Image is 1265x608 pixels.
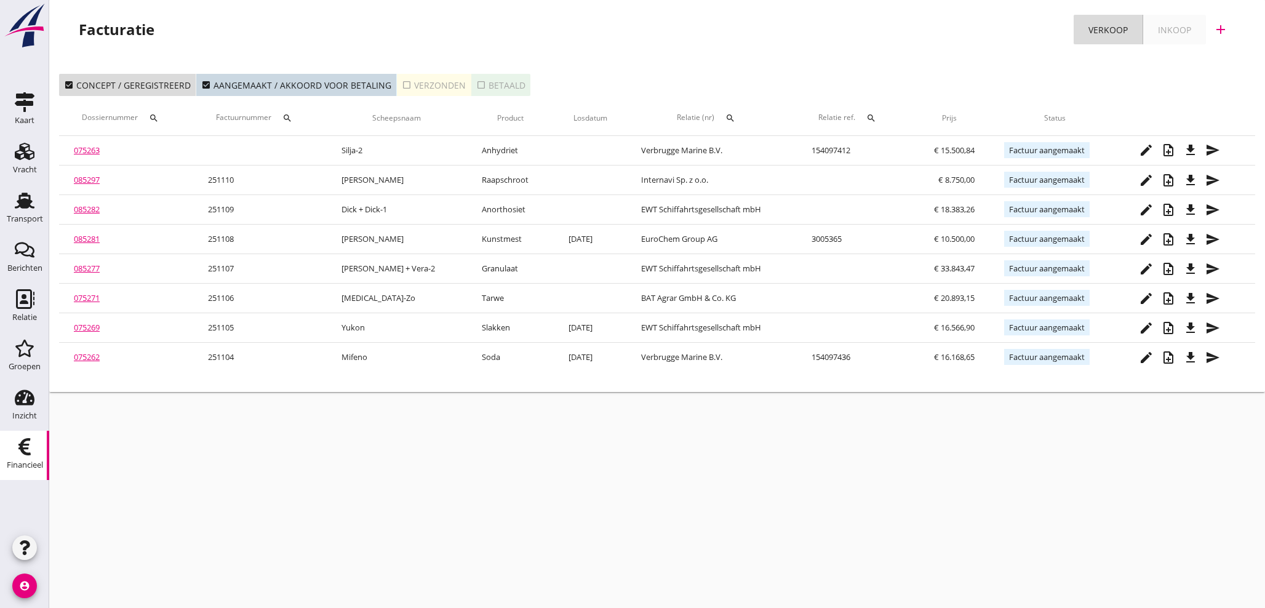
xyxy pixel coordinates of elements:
td: 251108 [193,225,327,254]
div: Vracht [13,166,37,174]
span: Factuur aangemaakt [1004,201,1090,217]
i: file_download [1183,232,1198,247]
i: check_box_outline_blank [402,80,412,90]
a: 075263 [74,145,100,156]
td: € 8.750,00 [909,166,989,195]
div: Berichten [7,264,42,272]
i: send [1205,321,1220,335]
td: EWT Schiffahrtsgesellschaft mbH [626,195,797,225]
i: edit [1139,143,1154,158]
a: 085282 [74,204,100,215]
span: Factuur aangemaakt [1004,231,1090,247]
a: 085277 [74,263,100,274]
td: Granulaat [467,254,554,284]
td: 154097412 [797,136,909,166]
td: Slakken [467,313,554,343]
th: Relatie (nr) [626,101,797,135]
i: edit [1139,350,1154,365]
div: Groepen [9,362,41,370]
div: Financieel [7,461,43,469]
td: 251106 [193,284,327,313]
th: Scheepsnaam [327,101,467,135]
div: Betaald [476,79,525,92]
div: Inzicht [12,412,37,420]
a: 085297 [74,174,100,185]
i: note_add [1161,202,1176,217]
i: edit [1139,262,1154,276]
div: Concept / geregistreerd [64,79,191,92]
button: Betaald [471,74,530,96]
td: Soda [467,343,554,372]
i: edit [1139,232,1154,247]
th: Relatie ref. [797,101,909,135]
td: 251110 [193,166,327,195]
div: Verzonden [402,79,466,92]
th: Losdatum [554,101,626,135]
i: add [1213,22,1228,37]
i: check_box [201,80,211,90]
i: send [1205,173,1220,188]
td: Verbrugge Marine B.V. [626,343,797,372]
button: Concept / geregistreerd [59,74,196,96]
a: Inkoop [1143,15,1206,44]
td: € 33.843,47 [909,254,989,284]
i: note_add [1161,321,1176,335]
i: note_add [1161,262,1176,276]
i: file_download [1183,202,1198,217]
th: Product [467,101,554,135]
td: [PERSON_NAME] [327,166,467,195]
td: [DATE] [554,313,626,343]
a: Verkoop [1074,15,1143,44]
td: EWT Schiffahrtsgesellschaft mbH [626,254,797,284]
td: Silja-2 [327,136,467,166]
td: 154097436 [797,343,909,372]
i: send [1205,202,1220,217]
td: € 16.168,65 [909,343,989,372]
i: file_download [1183,143,1198,158]
i: send [1205,143,1220,158]
i: check_box_outline_blank [476,80,486,90]
i: edit [1139,291,1154,306]
td: EWT Schiffahrtsgesellschaft mbH [626,313,797,343]
td: € 20.893,15 [909,284,989,313]
span: Factuur aangemaakt [1004,349,1090,365]
th: Status [989,101,1120,135]
i: edit [1139,321,1154,335]
td: 251109 [193,195,327,225]
td: 251107 [193,254,327,284]
td: 251104 [193,343,327,372]
td: Kunstmest [467,225,554,254]
i: note_add [1161,173,1176,188]
th: Factuurnummer [193,101,327,135]
div: Aangemaakt / akkoord voor betaling [201,79,391,92]
i: send [1205,350,1220,365]
i: note_add [1161,350,1176,365]
i: search [282,113,292,123]
td: Anorthosiet [467,195,554,225]
span: Factuur aangemaakt [1004,260,1090,276]
i: send [1205,262,1220,276]
div: Kaart [15,116,34,124]
a: 075271 [74,292,100,303]
i: check_box [64,80,74,90]
td: € 10.500,00 [909,225,989,254]
td: Raapschroot [467,166,554,195]
td: Anhydriet [467,136,554,166]
i: file_download [1183,173,1198,188]
td: [DATE] [554,225,626,254]
a: 075269 [74,322,100,333]
td: [PERSON_NAME] + Vera-2 [327,254,467,284]
th: Dossiernummer [59,101,193,135]
i: edit [1139,202,1154,217]
td: Mifeno [327,343,467,372]
i: send [1205,291,1220,306]
div: Facturatie [79,20,154,39]
i: note_add [1161,143,1176,158]
span: Factuur aangemaakt [1004,172,1090,188]
i: send [1205,232,1220,247]
td: € 18.383,26 [909,195,989,225]
button: Aangemaakt / akkoord voor betaling [196,74,397,96]
td: Dick + Dick-1 [327,195,467,225]
i: file_download [1183,350,1198,365]
span: Factuur aangemaakt [1004,142,1090,158]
